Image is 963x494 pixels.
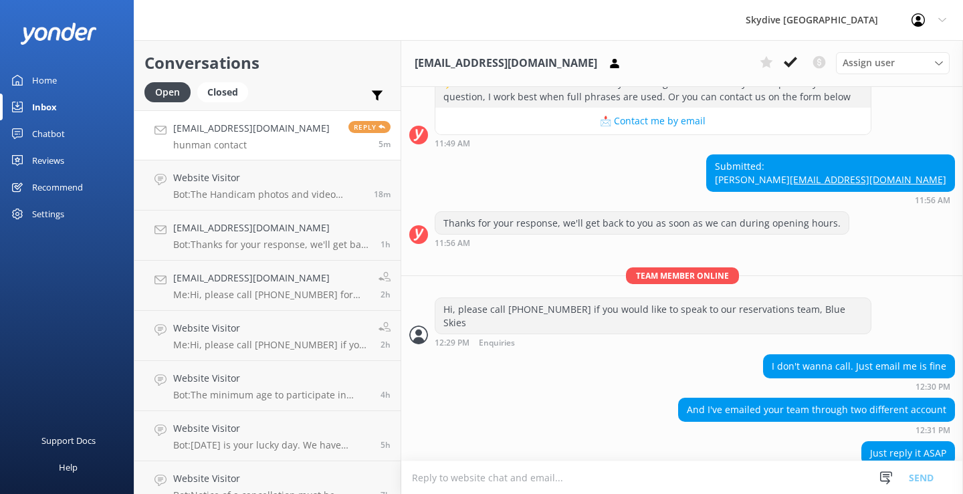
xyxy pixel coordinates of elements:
h4: [EMAIL_ADDRESS][DOMAIN_NAME] [173,121,330,136]
div: Just reply it ASAP [862,442,954,465]
a: [EMAIL_ADDRESS][DOMAIN_NAME]Bot:Thanks for your response, we'll get back to you as soon as we can... [134,211,401,261]
div: Reviews [32,147,64,174]
p: Bot: [DATE] is your lucky day. We have exclusive offers when you book direct! Visit our specials ... [173,439,370,451]
a: [EMAIL_ADDRESS][DOMAIN_NAME] [790,173,946,186]
span: Sep 20 2025 11:05am (UTC +10:00) Australia/Brisbane [381,289,391,300]
div: Closed [197,82,248,102]
strong: 11:49 AM [435,140,470,148]
p: Bot: Thanks for your response, we'll get back to you as soon as we can during opening hours. [173,239,370,251]
a: Website VisitorBot:The minimum age to participate in skydiving is [DEMOGRAPHIC_DATA]. Anyone unde... [134,361,401,411]
strong: 12:30 PM [916,383,950,391]
div: Assign User [836,52,950,74]
div: Hi, please call [PHONE_NUMBER] if you would like to speak to our reservations team, Blue Skies [435,298,871,334]
div: Sep 20 2025 11:49am (UTC +10:00) Australia/Brisbane [435,138,871,148]
div: Recommend [32,174,83,201]
h4: [EMAIL_ADDRESS][DOMAIN_NAME] [173,271,368,285]
a: [EMAIL_ADDRESS][DOMAIN_NAME]Me:Hi, please call [PHONE_NUMBER] for any information regarding weath... [134,261,401,311]
span: Sep 20 2025 01:04pm (UTC +10:00) Australia/Brisbane [379,138,391,150]
span: Sep 20 2025 12:50pm (UTC +10:00) Australia/Brisbane [374,189,391,200]
span: Sep 20 2025 11:20am (UTC +10:00) Australia/Brisbane [381,239,391,250]
h4: [EMAIL_ADDRESS][DOMAIN_NAME] [173,221,370,235]
strong: 11:56 AM [435,239,470,247]
h2: Conversations [144,50,391,76]
span: Sep 20 2025 11:04am (UTC +10:00) Australia/Brisbane [381,339,391,350]
div: And I've emailed your team through two different account [679,398,954,421]
div: Home [32,67,57,94]
p: Bot: The Handicam photos and video package costs $179 per person. If you prefer just the Handicam... [173,189,364,201]
div: ⚡ I don't have an answer for that in my knowledge base. Please try and rephrase your question, I ... [435,72,871,108]
div: Sep 20 2025 12:29pm (UTC +10:00) Australia/Brisbane [435,338,871,348]
button: 📩 Contact me by email [435,108,871,134]
a: Website VisitorBot:[DATE] is your lucky day. We have exclusive offers when you book direct! Visit... [134,411,401,461]
h4: Website Visitor [173,170,364,185]
h4: Website Visitor [173,371,370,386]
a: [EMAIL_ADDRESS][DOMAIN_NAME]hunman contactReply5m [134,110,401,160]
a: Closed [197,84,255,99]
div: I don't wanna call. Just email me is fine [764,355,954,378]
span: Sep 20 2025 09:06am (UTC +10:00) Australia/Brisbane [381,389,391,400]
h4: Website Visitor [173,471,370,486]
span: Enquiries [479,339,515,348]
p: Me: Hi, please call [PHONE_NUMBER] if you have questions regarding any booking. Blue Skies [173,339,368,351]
div: Sep 20 2025 12:30pm (UTC +10:00) Australia/Brisbane [763,382,955,391]
h4: Website Visitor [173,421,370,436]
h4: Website Visitor [173,321,368,336]
span: Team member online [626,267,739,284]
p: Bot: The minimum age to participate in skydiving is [DEMOGRAPHIC_DATA]. Anyone under the age of [... [173,389,370,401]
div: Chatbot [32,120,65,147]
div: Support Docs [41,427,96,454]
strong: 11:56 AM [915,197,950,205]
div: Sep 20 2025 12:31pm (UTC +10:00) Australia/Brisbane [678,425,955,435]
span: Assign user [843,55,895,70]
div: Settings [32,201,64,227]
strong: 12:29 PM [435,339,469,348]
p: hunman contact [173,139,330,151]
p: Me: Hi, please call [PHONE_NUMBER] for any information regarding weather and Skdiving, Blue Skies [173,289,368,301]
div: Inbox [32,94,57,120]
img: yonder-white-logo.png [20,23,97,45]
div: Submitted: [PERSON_NAME] [707,155,954,191]
h3: [EMAIL_ADDRESS][DOMAIN_NAME] [415,55,597,72]
strong: 12:31 PM [916,426,950,435]
span: Sep 20 2025 07:12am (UTC +10:00) Australia/Brisbane [381,439,391,451]
div: Open [144,82,191,102]
a: Open [144,84,197,99]
div: Thanks for your response, we'll get back to you as soon as we can during opening hours. [435,212,849,235]
div: Sep 20 2025 11:56am (UTC +10:00) Australia/Brisbane [706,195,955,205]
div: Sep 20 2025 11:56am (UTC +10:00) Australia/Brisbane [435,238,849,247]
span: Reply [348,121,391,133]
a: Website VisitorMe:Hi, please call [PHONE_NUMBER] if you have questions regarding any booking. Blu... [134,311,401,361]
div: Help [59,454,78,481]
a: Website VisitorBot:The Handicam photos and video package costs $179 per person. If you prefer jus... [134,160,401,211]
